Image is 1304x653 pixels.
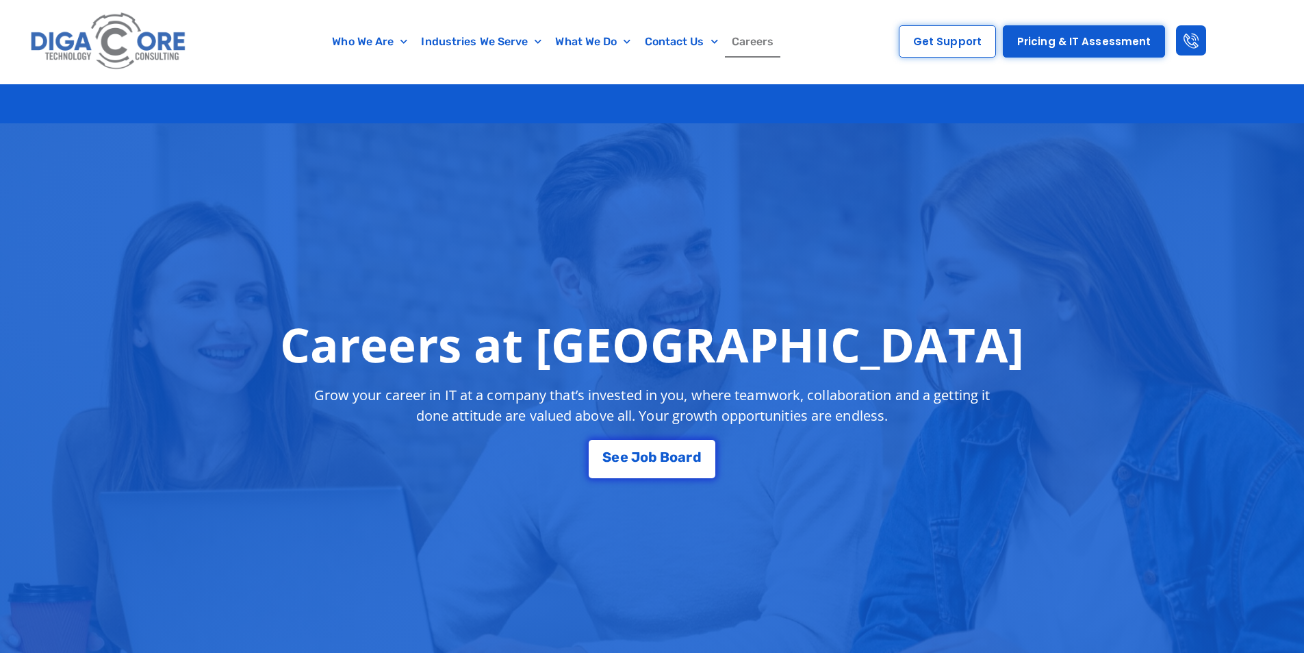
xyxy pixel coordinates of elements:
[686,450,692,464] span: r
[1017,36,1151,47] span: Pricing & IT Assessment
[638,26,725,58] a: Contact Us
[611,450,619,464] span: e
[620,450,628,464] span: e
[548,26,637,58] a: What We Do
[669,450,678,464] span: o
[693,450,702,464] span: d
[640,450,648,464] span: o
[27,7,191,77] img: Digacore logo 1
[660,450,669,464] span: B
[589,440,715,478] a: See Job Board
[1003,25,1165,58] a: Pricing & IT Assessment
[631,450,640,464] span: J
[725,26,781,58] a: Careers
[302,385,1003,426] p: Grow your career in IT at a company that’s invested in you, where teamwork, collaboration and a g...
[325,26,414,58] a: Who We Are
[602,450,611,464] span: S
[280,317,1024,371] h1: Careers at [GEOGRAPHIC_DATA]
[913,36,982,47] span: Get Support
[678,450,686,464] span: a
[899,25,996,58] a: Get Support
[257,26,850,58] nav: Menu
[648,450,657,464] span: b
[414,26,548,58] a: Industries We Serve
